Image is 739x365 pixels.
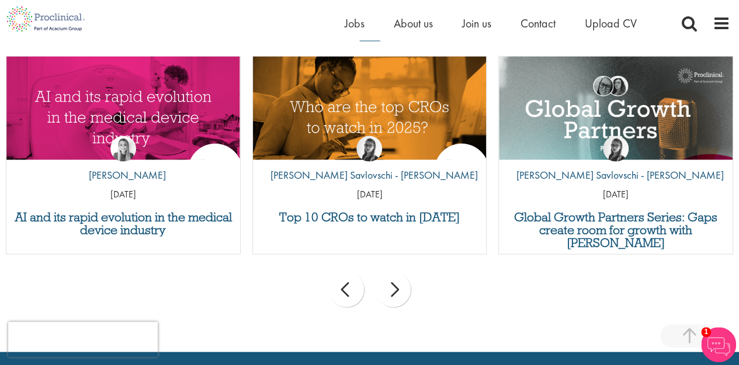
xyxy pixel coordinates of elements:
p: [PERSON_NAME] Savlovschi - [PERSON_NAME] [261,168,477,183]
a: Global Growth Partners Series: Gaps create room for growth with [PERSON_NAME] [505,211,727,249]
a: Hannah Burke [PERSON_NAME] [80,136,166,189]
a: Join us [462,16,491,31]
span: 1 [701,327,711,337]
p: [DATE] [6,188,240,201]
img: Chatbot [701,327,736,362]
a: Top 10 CROs to watch in [DATE] [259,211,481,224]
a: Contact [521,16,556,31]
img: Hannah Burke [110,136,136,162]
a: Upload CV [585,16,637,31]
img: AI and Its Impact on the Medical Device Industry | Proclinical [6,57,240,178]
p: [PERSON_NAME] Savlovschi - [PERSON_NAME] [508,168,724,183]
a: Jobs [345,16,365,31]
a: Link to a post [6,57,240,160]
p: [DATE] [499,188,733,201]
p: [PERSON_NAME] [80,168,166,183]
iframe: reCAPTCHA [8,322,158,357]
img: Theodora Savlovschi - Wicks [603,136,629,162]
a: AI and its rapid evolution in the medical device industry [12,211,234,237]
div: next [376,272,411,307]
img: Theodora Savlovschi - Wicks [356,136,382,162]
a: Link to a post [253,57,487,160]
a: Theodora Savlovschi - Wicks [PERSON_NAME] Savlovschi - [PERSON_NAME] [261,136,477,189]
a: About us [394,16,433,31]
p: [DATE] [253,188,487,201]
img: Top 10 CROs 2025 | Proclinical [253,57,487,178]
a: Theodora Savlovschi - Wicks [PERSON_NAME] Savlovschi - [PERSON_NAME] [508,136,724,189]
a: Link to a post [499,57,733,160]
div: prev [329,272,364,307]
